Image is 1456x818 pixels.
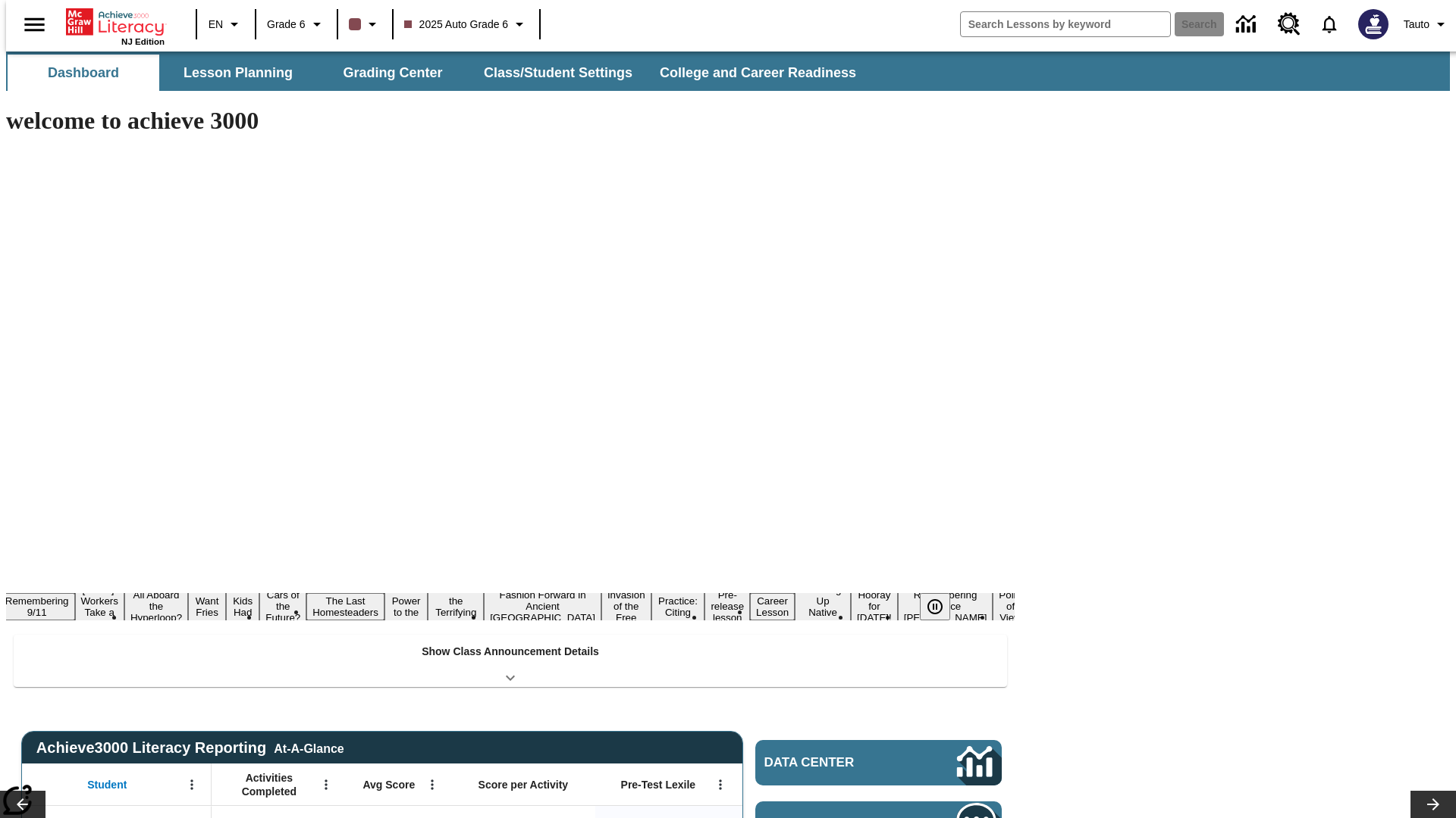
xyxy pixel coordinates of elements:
button: Slide 5 Do You Want Fries With That? [188,570,226,643]
div: Home [66,5,165,46]
button: Slide 11 Fashion Forward in Ancient Rome [484,587,601,626]
a: Home [66,7,165,37]
h1: welcome to achieve 3000 [6,107,1015,135]
button: Grade: Grade 6, Select a grade [261,11,332,38]
button: Slide 4 All Aboard the Hyperloop? [124,587,188,626]
a: Resource Center, Will open in new tab [1269,4,1310,45]
button: Slide 3 Labor Day: Workers Take a Stand [75,582,124,632]
span: Grade 6 [267,17,306,33]
button: Open side menu [12,2,57,47]
button: Dashboard [8,55,159,91]
button: Slide 12 The Invasion of the Free CD [601,576,651,637]
span: Score per Activity [479,778,569,791]
a: Notifications [1310,5,1349,44]
span: NJ Edition [121,37,165,46]
button: Select a new avatar [1349,5,1398,44]
button: Slide 17 Hooray for Constitution Day! [851,587,898,626]
span: Data Center [764,755,906,770]
button: Open Menu [180,773,203,796]
button: Lesson carousel, Next [1410,791,1456,818]
button: Language: EN, Select a language [202,11,250,38]
button: Class/Student Settings [472,55,645,91]
button: College and Career Readiness [648,55,868,91]
button: Slide 19 Point of View [993,587,1028,626]
span: Avg Score [362,778,415,791]
button: Slide 15 Career Lesson [750,593,795,620]
button: Slide 7 Cars of the Future? [259,587,306,626]
span: Activities Completed [219,771,319,798]
button: Slide 9 Solar Power to the People [384,582,428,632]
button: Class color is dark brown. Change class color [343,11,388,38]
button: Slide 13 Mixed Practice: Citing Evidence [651,582,705,632]
button: Lesson Planning [162,55,314,91]
span: 2025 Auto Grade 6 [404,17,509,33]
button: Profile/Settings [1398,11,1456,38]
span: Pre-Test Lexile [621,778,696,791]
p: Show Class Announcement Details [422,644,599,660]
div: SubNavbar [6,52,1450,91]
div: At-A-Glance [274,739,344,756]
button: Slide 16 Cooking Up Native Traditions [795,582,851,632]
input: search field [961,12,1170,36]
button: Slide 10 Attack of the Terrifying Tomatoes [428,582,484,632]
span: EN [209,17,223,33]
span: Achieve3000 Literacy Reporting [36,739,344,757]
button: Open Menu [315,773,337,796]
a: Data Center [1227,4,1269,45]
button: Open Menu [421,773,444,796]
span: Student [87,778,127,791]
button: Class: 2025 Auto Grade 6, Select your class [398,11,535,38]
button: Slide 6 Dirty Jobs Kids Had To Do [226,570,259,643]
img: Avatar [1358,9,1389,39]
a: Data Center [755,740,1002,785]
button: Pause [920,593,950,620]
div: Show Class Announcement Details [14,635,1007,687]
span: Tauto [1404,17,1429,33]
div: SubNavbar [6,55,870,91]
button: Grading Center [317,55,469,91]
button: Open Menu [709,773,732,796]
button: Slide 8 The Last Homesteaders [306,593,384,620]
div: Pause [920,593,965,620]
button: Slide 14 Pre-release lesson [704,587,750,626]
button: Slide 18 Remembering Justice O'Connor [898,587,993,626]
